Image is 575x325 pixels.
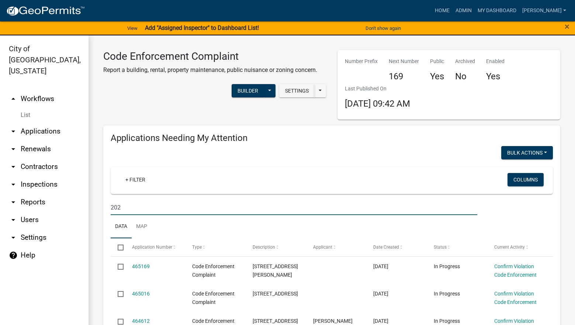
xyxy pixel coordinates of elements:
p: Report a building, rental, property maintenance, public nuisance or zoning concern. [103,66,317,75]
span: [DATE] 09:42 AM [345,98,410,109]
i: arrow_drop_down [9,198,18,207]
p: Last Published On [345,85,410,93]
span: Application Number [132,245,172,250]
i: arrow_drop_down [9,145,18,153]
button: Close [565,22,569,31]
p: Archived [455,58,475,65]
h4: No [455,71,475,82]
span: Current Activity [494,245,525,250]
h4: Yes [486,71,505,82]
i: arrow_drop_down [9,233,18,242]
button: Columns [508,173,544,186]
button: Settings [279,84,315,97]
i: arrow_drop_up [9,94,18,103]
strong: Add "Assigned Inspector" to Dashboard List! [145,24,259,31]
datatable-header-cell: Applicant [306,238,366,256]
i: arrow_drop_down [9,127,18,136]
i: help [9,251,18,260]
datatable-header-cell: Description [246,238,306,256]
p: Public [430,58,444,65]
h3: Code Enforcement Complaint [103,50,317,63]
button: Builder [232,84,264,97]
button: Don't show again [363,22,404,34]
span: 1204 E FRANKLIN AVE [253,291,298,297]
p: Number Prefix [345,58,378,65]
datatable-header-cell: Date Created [366,238,427,256]
span: In Progress [434,291,460,297]
span: Type [192,245,202,250]
span: In Progress [434,263,460,269]
a: Admin [453,4,475,18]
i: arrow_drop_down [9,180,18,189]
i: arrow_drop_down [9,215,18,224]
span: 700 N JEFFERSON WAY [253,318,298,324]
datatable-header-cell: Select [111,238,125,256]
a: Confirm Violation Code Enforcement [494,263,537,278]
a: + Filter [119,173,151,186]
a: 465169 [132,263,150,269]
datatable-header-cell: Application Number [125,238,185,256]
a: Map [132,215,152,239]
span: 300 W GIRARD AVE [253,263,298,278]
i: arrow_drop_down [9,162,18,171]
button: Bulk Actions [501,146,553,159]
span: 08/17/2025 [373,291,388,297]
span: 08/15/2025 [373,318,388,324]
a: 464612 [132,318,150,324]
span: 08/18/2025 [373,263,388,269]
datatable-header-cell: Status [427,238,487,256]
a: My Dashboard [475,4,519,18]
a: View [124,22,141,34]
span: Code Enforcement Complaint [192,263,235,278]
a: Home [432,4,453,18]
span: × [565,21,569,32]
span: Description [253,245,275,250]
datatable-header-cell: Current Activity [487,238,547,256]
h4: Yes [430,71,444,82]
h4: 169 [389,71,419,82]
a: 465016 [132,291,150,297]
span: Status [434,245,447,250]
datatable-header-cell: Type [185,238,246,256]
span: Applicant [313,245,332,250]
span: Code Enforcement Complaint [192,291,235,305]
a: [PERSON_NAME] [519,4,569,18]
p: Next Number [389,58,419,65]
span: Tara Bosteder [313,318,353,324]
span: In Progress [434,318,460,324]
a: Confirm Violation Code Enforcement [494,291,537,305]
span: Date Created [373,245,399,250]
h4: Applications Needing My Attention [111,133,553,144]
a: Data [111,215,132,239]
p: Enabled [486,58,505,65]
input: Search for applications [111,200,477,215]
